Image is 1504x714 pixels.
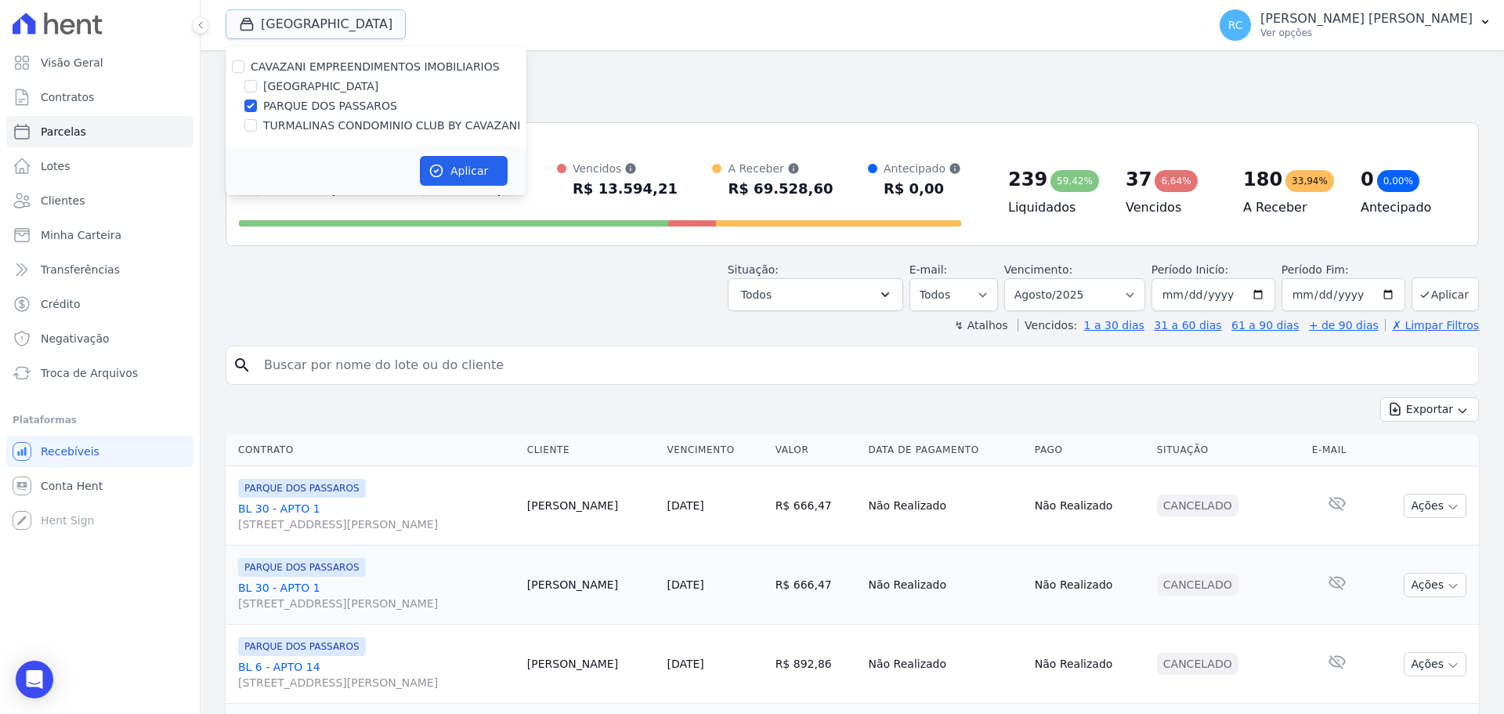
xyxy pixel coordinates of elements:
[954,319,1007,332] label: ↯ Atalhos
[1361,167,1374,192] div: 0
[769,545,862,625] td: R$ 666,47
[862,625,1029,704] td: Não Realizado
[6,82,193,113] a: Contratos
[41,365,138,381] span: Troca de Arquivos
[238,479,366,498] span: PARQUE DOS PASSAROS
[1084,319,1144,332] a: 1 a 30 dias
[862,434,1029,466] th: Data de Pagamento
[233,356,251,375] i: search
[238,637,366,656] span: PARQUE DOS PASSAROS
[6,254,193,285] a: Transferências
[1309,319,1379,332] a: + de 90 dias
[728,161,833,176] div: A Receber
[6,219,193,251] a: Minha Carteira
[1157,495,1238,516] div: Cancelado
[1126,198,1218,217] h4: Vencidos
[667,578,703,591] a: [DATE]
[238,558,366,577] span: PARQUE DOS PASSAROS
[1018,319,1077,332] label: Vencidos:
[251,60,500,73] label: CAVAZANI EMPREENDIMENTOS IMOBILIARIOS
[1157,574,1238,596] div: Cancelado
[41,227,121,243] span: Minha Carteira
[13,411,187,429] div: Plataformas
[238,580,515,611] a: BL 30 - APTO 1[STREET_ADDRESS][PERSON_NAME]
[6,357,193,389] a: Troca de Arquivos
[1029,466,1151,545] td: Não Realizado
[521,434,661,466] th: Cliente
[1404,652,1466,676] button: Ações
[6,185,193,216] a: Clientes
[41,89,94,105] span: Contratos
[263,98,397,114] label: PARQUE DOS PASSAROS
[238,675,515,690] span: [STREET_ADDRESS][PERSON_NAME]
[1008,198,1101,217] h4: Liquidados
[6,436,193,467] a: Recebíveis
[263,118,520,134] label: TURMALINAS CONDOMINIO CLUB BY CAVAZANI
[226,9,406,39] button: [GEOGRAPHIC_DATA]
[862,545,1029,625] td: Não Realizado
[728,278,903,311] button: Todos
[6,150,193,182] a: Lotes
[1228,20,1243,31] span: RC
[6,470,193,502] a: Conta Hent
[255,350,1472,381] input: Buscar por nome do lote ou do cliente
[1306,434,1369,466] th: E-mail
[741,285,772,304] span: Todos
[226,434,521,466] th: Contrato
[573,176,678,201] div: R$ 13.594,21
[41,444,99,459] span: Recebíveis
[41,55,103,71] span: Visão Geral
[521,625,661,704] td: [PERSON_NAME]
[1004,263,1072,276] label: Vencimento:
[909,263,948,276] label: E-mail:
[521,545,661,625] td: [PERSON_NAME]
[6,47,193,78] a: Visão Geral
[573,161,678,176] div: Vencidos
[1260,27,1473,39] p: Ver opções
[1207,3,1504,47] button: RC [PERSON_NAME] [PERSON_NAME] Ver opções
[1029,545,1151,625] td: Não Realizado
[1029,434,1151,466] th: Pago
[667,658,703,670] a: [DATE]
[1260,11,1473,27] p: [PERSON_NAME] [PERSON_NAME]
[1380,397,1479,422] button: Exportar
[1243,167,1282,192] div: 180
[1412,277,1479,311] button: Aplicar
[862,466,1029,545] td: Não Realizado
[769,466,862,545] td: R$ 666,47
[667,499,703,512] a: [DATE]
[1154,319,1221,332] a: 31 a 60 dias
[6,288,193,320] a: Crédito
[41,124,86,140] span: Parcelas
[6,116,193,147] a: Parcelas
[1385,319,1479,332] a: ✗ Limpar Filtros
[1008,167,1047,192] div: 239
[1243,198,1336,217] h4: A Receber
[1282,262,1405,278] label: Período Fim:
[769,625,862,704] td: R$ 892,86
[420,156,508,186] button: Aplicar
[1151,434,1306,466] th: Situação
[1151,263,1228,276] label: Período Inicío:
[1404,573,1466,597] button: Ações
[1050,170,1099,192] div: 59,42%
[238,596,515,611] span: [STREET_ADDRESS][PERSON_NAME]
[521,466,661,545] td: [PERSON_NAME]
[16,661,53,698] div: Open Intercom Messenger
[41,193,85,208] span: Clientes
[884,161,961,176] div: Antecipado
[660,434,768,466] th: Vencimento
[41,331,110,346] span: Negativação
[41,296,81,312] span: Crédito
[238,516,515,532] span: [STREET_ADDRESS][PERSON_NAME]
[238,659,515,690] a: BL 6 - APTO 14[STREET_ADDRESS][PERSON_NAME]
[1377,170,1419,192] div: 0,00%
[238,501,515,532] a: BL 30 - APTO 1[STREET_ADDRESS][PERSON_NAME]
[226,63,1479,91] h2: Parcelas
[6,323,193,354] a: Negativação
[1404,494,1466,518] button: Ações
[1361,198,1453,217] h4: Antecipado
[1285,170,1334,192] div: 33,94%
[263,78,378,95] label: [GEOGRAPHIC_DATA]
[41,262,120,277] span: Transferências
